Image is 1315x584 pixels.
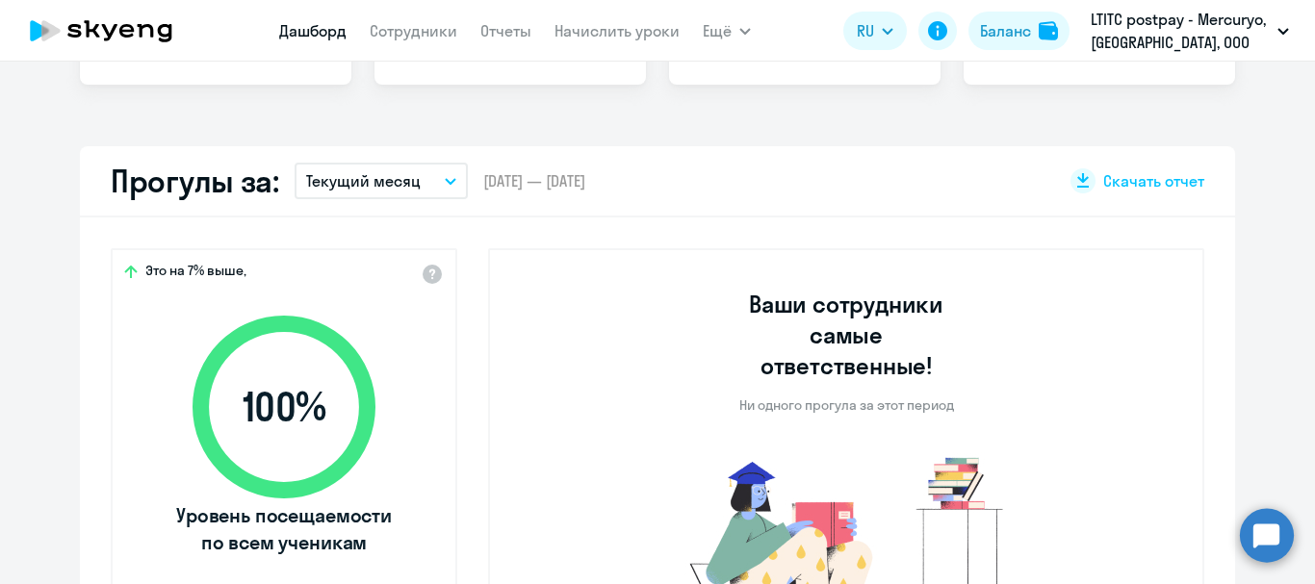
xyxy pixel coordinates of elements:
[843,12,907,50] button: RU
[980,19,1031,42] div: Баланс
[173,502,395,556] span: Уровень посещаемости по всем ученикам
[111,162,279,200] h2: Прогулы за:
[173,384,395,430] span: 100 %
[703,19,732,42] span: Ещё
[145,262,246,285] span: Это на 7% выше,
[480,21,531,40] a: Отчеты
[306,169,421,192] p: Текущий месяц
[554,21,680,40] a: Начислить уроки
[739,396,954,414] p: Ни одного прогула за этот период
[857,19,874,42] span: RU
[483,170,585,191] span: [DATE] — [DATE]
[723,289,970,381] h3: Ваши сотрудники самые ответственные!
[1103,170,1204,191] span: Скачать отчет
[1081,8,1299,54] button: LTITC postpay - Mercuryo, [GEOGRAPHIC_DATA], ООО
[968,12,1070,50] button: Балансbalance
[1091,8,1270,54] p: LTITC postpay - Mercuryo, [GEOGRAPHIC_DATA], ООО
[1039,21,1058,40] img: balance
[279,21,347,40] a: Дашборд
[370,21,457,40] a: Сотрудники
[295,163,468,199] button: Текущий месяц
[703,12,751,50] button: Ещё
